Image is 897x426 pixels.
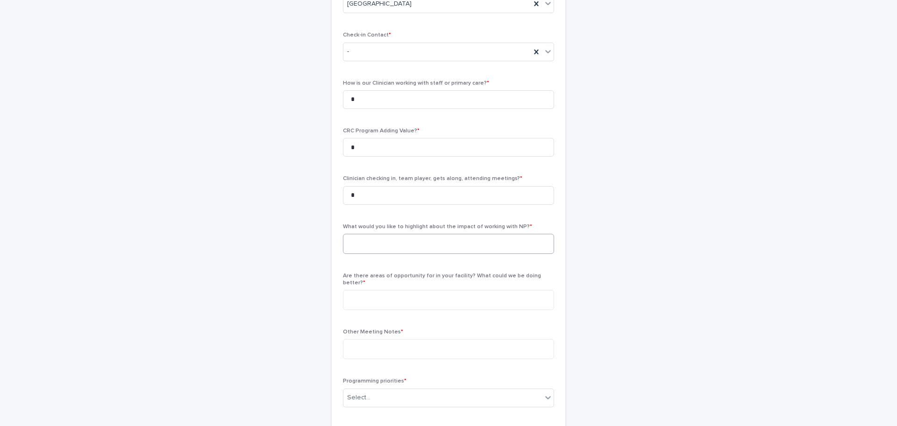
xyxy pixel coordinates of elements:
span: Clinician checking in, team player, gets along, attending meetings? [343,176,522,181]
span: Are there areas of opportunity for in your facility? What could we be doing better? [343,273,541,285]
span: Programming priorities [343,378,406,384]
span: CRC Program Adding Value? [343,128,420,134]
span: - [347,47,349,57]
div: Select... [347,393,370,403]
span: How is our Clinician working with staff or primary care? [343,80,489,86]
span: What would you like to highlight about the impact of working with NP? [343,224,532,230]
span: Check-in Contact [343,32,391,38]
span: Other Meeting Notes [343,329,403,335]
